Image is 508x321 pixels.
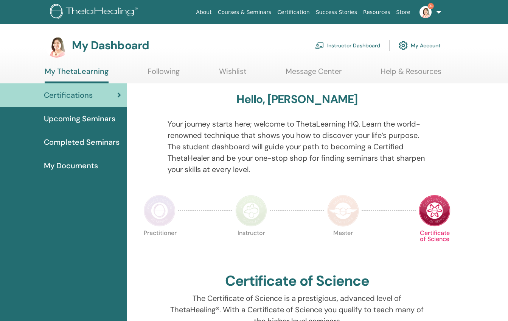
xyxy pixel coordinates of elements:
img: Instructor [235,195,267,227]
a: About [193,5,214,19]
span: Upcoming Seminars [44,113,115,124]
span: Certifications [44,89,93,101]
img: chalkboard-teacher.svg [315,42,324,49]
a: My Account [399,37,441,54]
img: Practitioner [144,195,176,227]
h3: Hello, [PERSON_NAME] [236,92,357,106]
span: Completed Seminars [44,136,120,148]
a: Instructor Dashboard [315,37,380,54]
a: Store [393,5,413,19]
h2: Certificate of Science [225,272,370,290]
h3: My Dashboard [72,39,149,52]
img: Certificate of Science [419,195,451,227]
p: Practitioner [144,230,176,262]
p: Your journey starts here; welcome to ThetaLearning HQ. Learn the world-renowned technique that sh... [168,118,426,175]
a: Help & Resources [381,67,441,81]
a: My ThetaLearning [45,67,109,83]
a: Message Center [286,67,342,81]
a: Certification [274,5,312,19]
img: cog.svg [399,39,408,52]
img: default.jpg [419,6,432,18]
a: Success Stories [313,5,360,19]
img: default.jpg [45,33,69,58]
p: Master [327,230,359,262]
img: Master [327,195,359,227]
a: Courses & Seminars [215,5,275,19]
p: Certificate of Science [419,230,451,262]
span: 9+ [428,3,434,9]
a: Following [148,67,180,81]
img: logo.png [50,4,140,21]
a: Wishlist [219,67,247,81]
a: Resources [360,5,393,19]
span: My Documents [44,160,98,171]
p: Instructor [235,230,267,262]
